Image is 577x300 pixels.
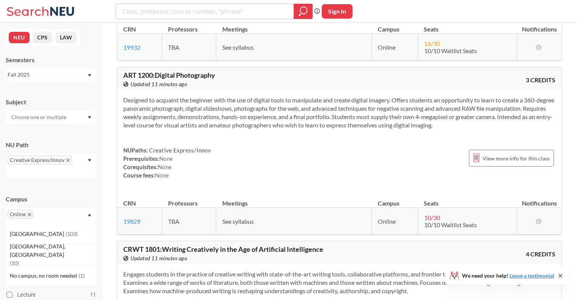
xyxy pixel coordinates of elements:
span: ( 103 ) [66,231,78,237]
th: Campus [372,17,418,34]
section: Designed to acquaint the beginner with the use of digital tools to manipulate and create digital ... [123,96,555,129]
div: NU Path [6,141,96,149]
div: Creative Express/InnovX to remove pillDropdown arrow [6,154,96,178]
span: No campus, no room needed [10,272,79,280]
span: [GEOGRAPHIC_DATA] [10,230,66,238]
div: Campus [6,195,96,203]
div: Dropdown arrow [6,111,96,124]
td: Online [372,34,418,61]
div: Fall 2025Dropdown arrow [6,69,96,81]
a: 19932 [123,44,140,51]
th: Meetings [216,17,372,34]
span: Creative Express/InnovX to remove pill [8,155,72,165]
span: 10/10 Waitlist Seats [424,47,477,54]
span: ( 1 ) [79,272,85,279]
div: NUPaths: Prerequisites: Corequisites: Course fees: [123,146,211,179]
span: Updated 11 minutes ago [130,254,187,262]
input: Class, professor, course number, "phrase" [122,5,288,18]
th: Notifications [517,17,561,34]
button: Sign In [322,4,352,19]
th: Notifications [517,192,561,208]
button: CPS [33,32,52,43]
div: Semesters [6,56,96,64]
div: Fall 2025 [8,71,87,79]
span: None [155,172,169,179]
th: Professors [162,192,216,208]
span: See syllabus [222,218,254,225]
th: Seats [418,192,517,208]
div: magnifying glass [294,4,313,19]
svg: Dropdown arrow [88,74,91,77]
span: None [158,163,171,170]
span: CRWT 1801 : Writing Creatively in the Age of Artificial Intelligence [123,245,323,253]
span: 4 CREDITS [526,250,555,258]
th: Campus [372,192,418,208]
span: Creative Express/Innov [148,147,211,154]
input: Choose one or multiple [8,113,71,122]
button: LAW [55,32,77,43]
span: See syllabus [222,44,254,51]
a: 19829 [123,218,140,225]
section: Engages students in the practice of creative writing with state-of-the-art writing tools, collabo... [123,270,555,295]
svg: Dropdown arrow [88,159,91,162]
span: We need your help! [462,273,554,278]
svg: Dropdown arrow [88,116,91,119]
th: Meetings [216,192,372,208]
svg: Dropdown arrow [88,213,91,216]
div: CRN [123,25,136,33]
span: 3 CREDITS [526,76,555,84]
span: 11 [90,291,96,299]
div: CRN [123,199,136,207]
td: Online [372,208,418,235]
button: NEU [9,32,30,43]
span: 10 / 30 [424,214,440,221]
span: 10/10 Waitlist Seats [424,221,477,228]
span: OnlineX to remove pill [8,210,33,219]
span: Updated 11 minutes ago [130,80,187,88]
span: ART 1200 : Digital Photography [123,71,215,79]
svg: X to remove pill [28,213,31,216]
th: Professors [162,17,216,34]
svg: X to remove pill [66,159,70,162]
span: View more info for this class [483,154,550,163]
td: TBA [162,34,216,61]
th: Seats [418,17,517,34]
label: Lecture [6,290,96,300]
div: OnlineX to remove pillDropdown arrow[GEOGRAPHIC_DATA](103)[GEOGRAPHIC_DATA], [GEOGRAPHIC_DATA](10... [6,208,96,223]
td: TBA [162,208,216,235]
a: Leave a testimonial [509,272,554,279]
span: [GEOGRAPHIC_DATA], [GEOGRAPHIC_DATA] [10,242,96,259]
span: 16 / 30 [424,40,440,47]
span: None [159,155,173,162]
svg: magnifying glass [299,6,308,17]
span: ( 10 ) [10,260,19,266]
div: Subject [6,98,96,106]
